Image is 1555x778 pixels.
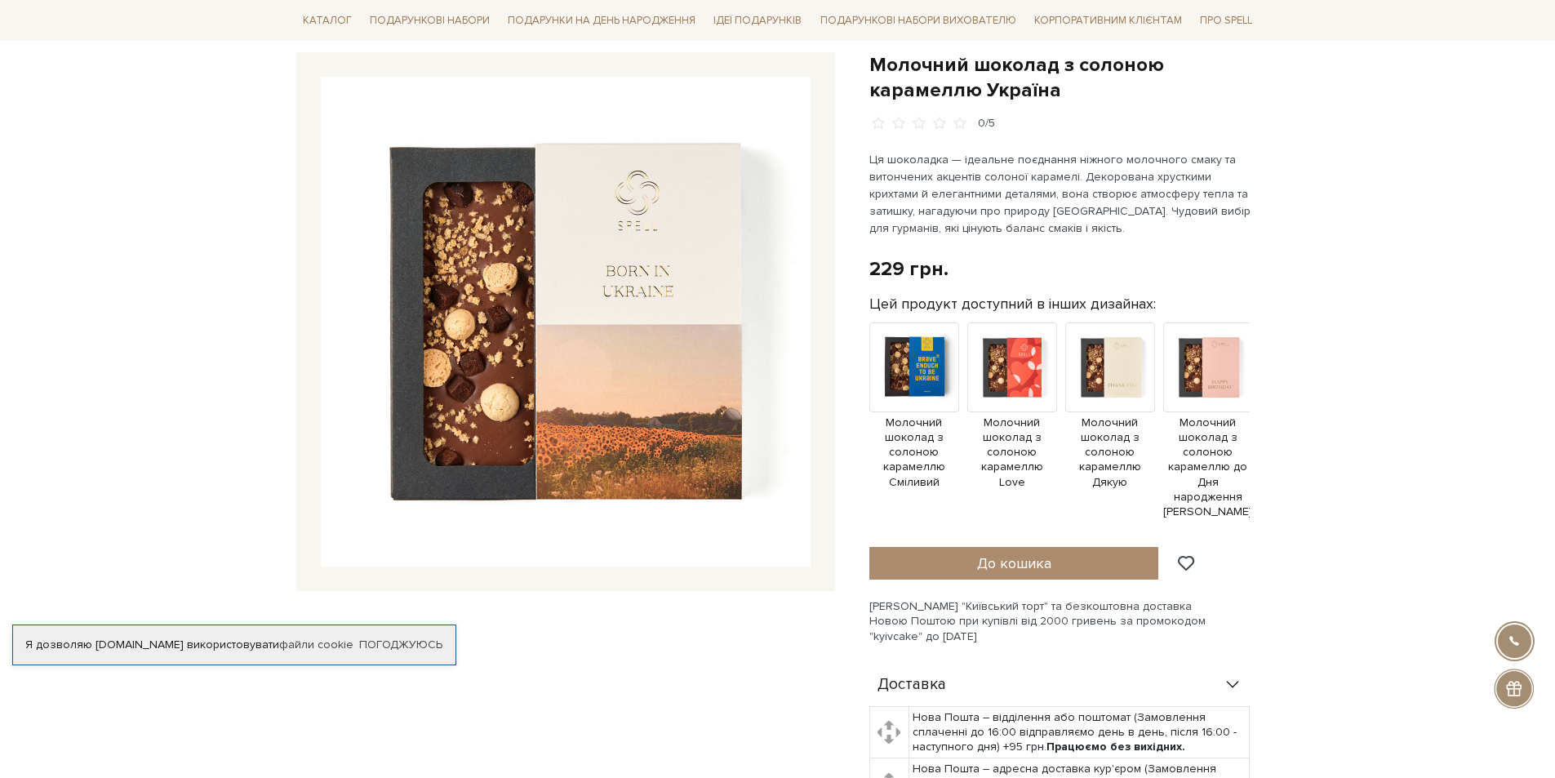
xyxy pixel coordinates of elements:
[869,322,959,412] img: Продукт
[967,416,1057,490] span: Молочний шоколад з солоною карамеллю Love
[1046,740,1185,754] b: Працюємо без вихідних.
[13,638,455,652] div: Я дозволяю [DOMAIN_NAME] використовувати
[869,416,959,490] span: Молочний шоколад з солоною карамеллю Сміливий
[501,8,702,33] a: Подарунки на День народження
[869,151,1252,237] p: Ця шоколадка — ідеальне поєднання ніжного молочного смаку та витончених акцентів солоної карамелі...
[978,116,995,131] div: 0/5
[707,8,808,33] a: Ідеї подарунків
[1163,322,1253,412] img: Продукт
[967,322,1057,412] img: Продукт
[967,359,1057,490] a: Молочний шоколад з солоною карамеллю Love
[359,638,442,652] a: Погоджуюсь
[869,52,1260,103] h1: Молочний шоколад з солоною карамеллю Україна
[909,706,1250,758] td: Нова Пошта – відділення або поштомат (Замовлення сплаченні до 16:00 відправляємо день в день, піс...
[321,77,811,567] img: Молочний шоколад з солоною карамеллю Україна
[1065,359,1155,490] a: Молочний шоколад з солоною карамеллю Дякую
[296,8,358,33] a: Каталог
[877,678,946,692] span: Доставка
[1193,8,1259,33] a: Про Spell
[1163,359,1253,519] a: Молочний шоколад з солоною карамеллю до Дня народження [PERSON_NAME]
[279,638,353,651] a: файли cookie
[869,295,1156,313] label: Цей продукт доступний в інших дизайнах:
[814,7,1023,34] a: Подарункові набори вихователю
[1163,416,1253,519] span: Молочний шоколад з солоною карамеллю до Дня народження [PERSON_NAME]
[1028,7,1188,34] a: Корпоративним клієнтам
[1065,322,1155,412] img: Продукт
[869,359,959,490] a: Молочний шоколад з солоною карамеллю Сміливий
[1065,416,1155,490] span: Молочний шоколад з солоною карамеллю Дякую
[869,256,949,282] div: 229 грн.
[869,599,1260,644] div: [PERSON_NAME] "Київський торт" та безкоштовна доставка Новою Поштою при купівлі від 2000 гривень ...
[363,8,496,33] a: Подарункові набори
[869,547,1159,580] button: До кошика
[977,554,1051,572] span: До кошика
